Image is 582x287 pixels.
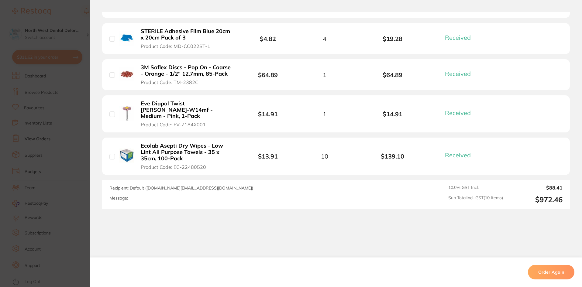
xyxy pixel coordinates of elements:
b: STERILE Adhesive Film Blue 20cm x 20cm Pack of 3 [141,28,235,41]
img: 3M Soflex Discs - Pop On - Coarse - Orange - 1/2" 12.7mm, 85-Pack [119,67,134,82]
span: 1 [323,111,326,118]
span: Product Code: MD-CC022ST-1 [141,43,210,49]
span: 4 [323,35,326,42]
span: Received [445,109,471,117]
button: Received [443,34,478,41]
span: Recipient: Default ( [DOMAIN_NAME][EMAIL_ADDRESS][DOMAIN_NAME] ) [109,185,253,191]
span: 10 [321,153,328,160]
b: $64.89 [359,71,427,78]
button: Order Again [528,265,574,279]
button: Received [443,151,478,159]
b: 3M Soflex Discs - Pop On - Coarse - Orange - 1/2" 12.7mm, 85-Pack [141,64,235,77]
b: Ecolab Asepti Dry Wipes - Low Lint All Purpose Towels - 35 x 35cm, 100-Pack [141,143,235,162]
img: Eve Diapol Twist RA - DT-W14mf - Medium - Pink, 1-Pack [119,106,134,121]
b: Eve Diapol Twist [PERSON_NAME]-W14mf - Medium - Pink, 1-Pack [141,101,235,119]
span: Received [445,70,471,77]
button: STERILE Adhesive Film Blue 20cm x 20cm Pack of 3 Product Code: MD-CC022ST-1 [139,28,236,49]
label: Message: [109,196,128,201]
b: $4.82 [260,35,276,43]
button: Received [443,109,478,117]
output: $972.46 [508,195,563,204]
span: Sub Total Incl. GST ( 10 Items) [448,195,503,204]
b: $64.89 [258,71,278,79]
span: Received [445,34,471,41]
b: $14.91 [258,110,278,118]
b: $14.91 [359,111,427,118]
button: Eve Diapol Twist [PERSON_NAME]-W14mf - Medium - Pink, 1-Pack Product Code: EV-7184X001 [139,100,236,128]
output: $88.41 [508,185,563,190]
img: STERILE Adhesive Film Blue 20cm x 20cm Pack of 3 [119,31,134,46]
button: Ecolab Asepti Dry Wipes - Low Lint All Purpose Towels - 35 x 35cm, 100-Pack Product Code: EC-2248... [139,142,236,170]
span: Product Code: TM-2382C [141,80,198,85]
span: Product Code: EV-7184X001 [141,122,206,127]
b: $19.28 [359,35,427,42]
img: Ecolab Asepti Dry Wipes - Low Lint All Purpose Towels - 35 x 35cm, 100-Pack [119,148,134,163]
span: Received [445,151,471,159]
b: $139.10 [359,153,427,160]
span: 1 [323,71,326,78]
span: Product Code: EC-22480520 [141,164,206,170]
button: 3M Soflex Discs - Pop On - Coarse - Orange - 1/2" 12.7mm, 85-Pack Product Code: TM-2382C [139,64,236,85]
span: Product Code: SP-4036-100 [141,7,205,13]
span: 10.0 % GST Incl. [448,185,503,190]
button: Received [443,70,478,77]
b: $13.91 [258,152,278,160]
